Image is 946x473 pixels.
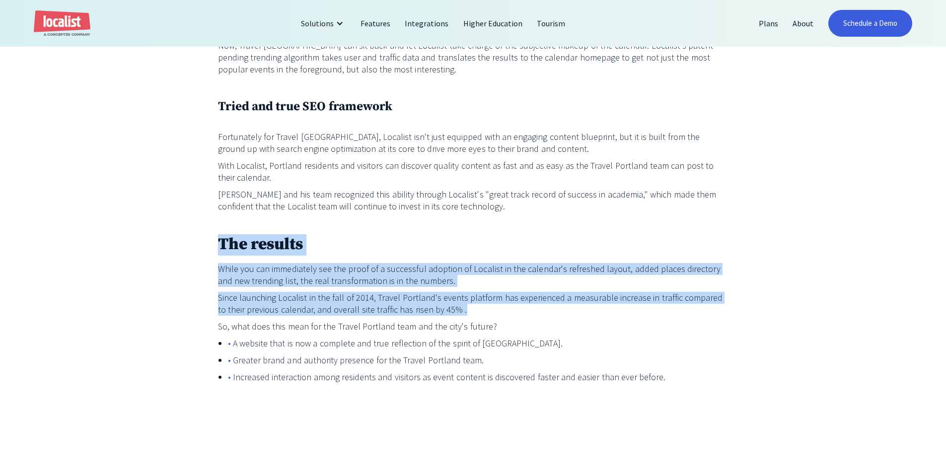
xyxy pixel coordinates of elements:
[354,11,398,35] a: Features
[228,338,728,349] li: A website that is now a complete and true reflection of the spirit of [GEOGRAPHIC_DATA].
[786,11,821,35] a: About
[218,321,728,333] p: So, what does this mean for the Travel Portland team and the city's future?
[218,40,728,75] p: Now, Travel [GEOGRAPHIC_DATA] can sit back and let Localist take charge of the subjective makeup ...
[398,11,456,35] a: Integrations
[218,97,728,116] h3: Tried and true SEO framework
[218,292,728,316] p: Since launching Localist in the fall of 2014, Travel Portland's events platform has experienced a...
[228,354,728,366] li: Greater brand and authority presence for the Travel Portland team.
[218,131,728,155] p: Fortunately for Travel [GEOGRAPHIC_DATA], Localist isn't just equipped with an engaging content b...
[218,263,728,287] p: While you can immediately see the proof of a successful adoption of Localist in the calendar's re...
[218,189,728,212] p: [PERSON_NAME] and his team recognized this ability through Localist's "great track record of succ...
[228,371,728,383] li: Increased interaction among residents and visitors as event content is discovered faster and easi...
[34,10,90,37] a: home
[301,17,334,29] div: Solutions
[828,10,912,37] a: Schedule a Demo
[218,80,728,92] p: ‍
[456,11,530,35] a: Higher Education
[218,234,728,256] h2: The results
[218,160,728,184] p: With Localist, Portland residents and visitors can discover quality content as fast and as easy a...
[752,11,786,35] a: Plans
[530,11,573,35] a: Tourism
[218,217,728,229] p: ‍
[293,11,354,35] div: Solutions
